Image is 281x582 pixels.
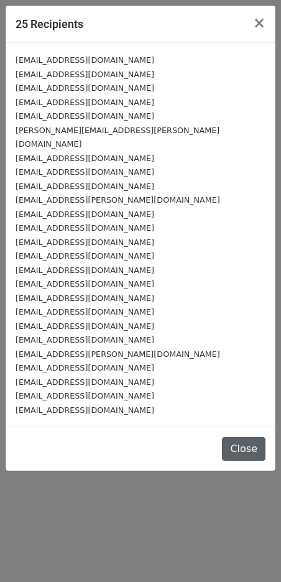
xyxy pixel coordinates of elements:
[16,238,154,247] small: [EMAIL_ADDRESS][DOMAIN_NAME]
[16,83,154,93] small: [EMAIL_ADDRESS][DOMAIN_NAME]
[253,14,265,32] span: ×
[16,391,154,400] small: [EMAIL_ADDRESS][DOMAIN_NAME]
[16,377,154,387] small: [EMAIL_ADDRESS][DOMAIN_NAME]
[16,111,154,121] small: [EMAIL_ADDRESS][DOMAIN_NAME]
[16,321,154,331] small: [EMAIL_ADDRESS][DOMAIN_NAME]
[16,349,220,359] small: [EMAIL_ADDRESS][PERSON_NAME][DOMAIN_NAME]
[16,363,154,372] small: [EMAIL_ADDRESS][DOMAIN_NAME]
[16,16,83,32] h5: 25 Recipients
[16,279,154,289] small: [EMAIL_ADDRESS][DOMAIN_NAME]
[16,55,154,65] small: [EMAIL_ADDRESS][DOMAIN_NAME]
[16,266,154,275] small: [EMAIL_ADDRESS][DOMAIN_NAME]
[16,307,154,316] small: [EMAIL_ADDRESS][DOMAIN_NAME]
[222,437,265,461] button: Close
[16,126,219,149] small: [PERSON_NAME][EMAIL_ADDRESS][PERSON_NAME][DOMAIN_NAME]
[16,167,154,177] small: [EMAIL_ADDRESS][DOMAIN_NAME]
[219,522,281,582] iframe: Chat Widget
[16,154,154,163] small: [EMAIL_ADDRESS][DOMAIN_NAME]
[16,405,154,415] small: [EMAIL_ADDRESS][DOMAIN_NAME]
[16,335,154,344] small: [EMAIL_ADDRESS][DOMAIN_NAME]
[16,210,154,219] small: [EMAIL_ADDRESS][DOMAIN_NAME]
[16,251,154,261] small: [EMAIL_ADDRESS][DOMAIN_NAME]
[16,98,154,107] small: [EMAIL_ADDRESS][DOMAIN_NAME]
[16,293,154,303] small: [EMAIL_ADDRESS][DOMAIN_NAME]
[16,195,220,205] small: [EMAIL_ADDRESS][PERSON_NAME][DOMAIN_NAME]
[16,70,154,79] small: [EMAIL_ADDRESS][DOMAIN_NAME]
[16,182,154,191] small: [EMAIL_ADDRESS][DOMAIN_NAME]
[243,6,275,40] button: Close
[16,223,154,233] small: [EMAIL_ADDRESS][DOMAIN_NAME]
